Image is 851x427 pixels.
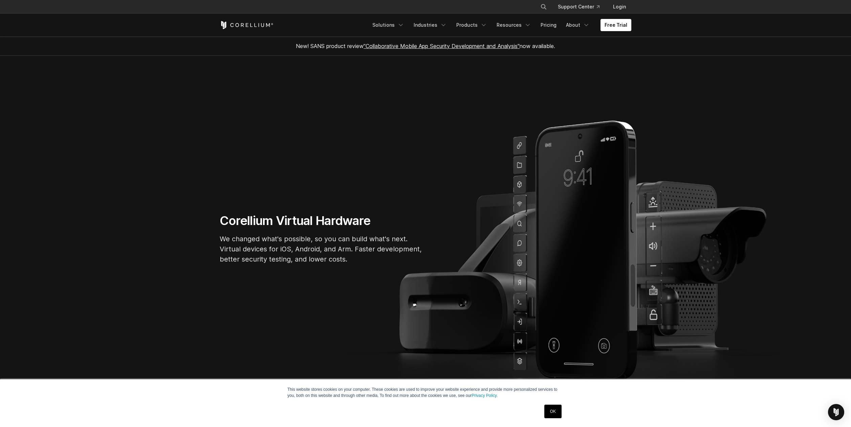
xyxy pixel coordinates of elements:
[493,19,535,31] a: Resources
[364,43,520,49] a: "Collaborative Mobile App Security Development and Analysis"
[220,234,423,264] p: We changed what's possible, so you can build what's next. Virtual devices for iOS, Android, and A...
[296,43,555,49] span: New! SANS product review now available.
[532,1,631,13] div: Navigation Menu
[538,1,550,13] button: Search
[552,1,605,13] a: Support Center
[368,19,631,31] div: Navigation Menu
[601,19,631,31] a: Free Trial
[368,19,408,31] a: Solutions
[220,213,423,228] h1: Corellium Virtual Hardware
[537,19,561,31] a: Pricing
[452,19,491,31] a: Products
[472,393,498,398] a: Privacy Policy.
[562,19,594,31] a: About
[220,21,274,29] a: Corellium Home
[608,1,631,13] a: Login
[828,404,844,420] div: Open Intercom Messenger
[410,19,451,31] a: Industries
[287,386,564,399] p: This website stores cookies on your computer. These cookies are used to improve your website expe...
[544,405,562,418] a: OK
